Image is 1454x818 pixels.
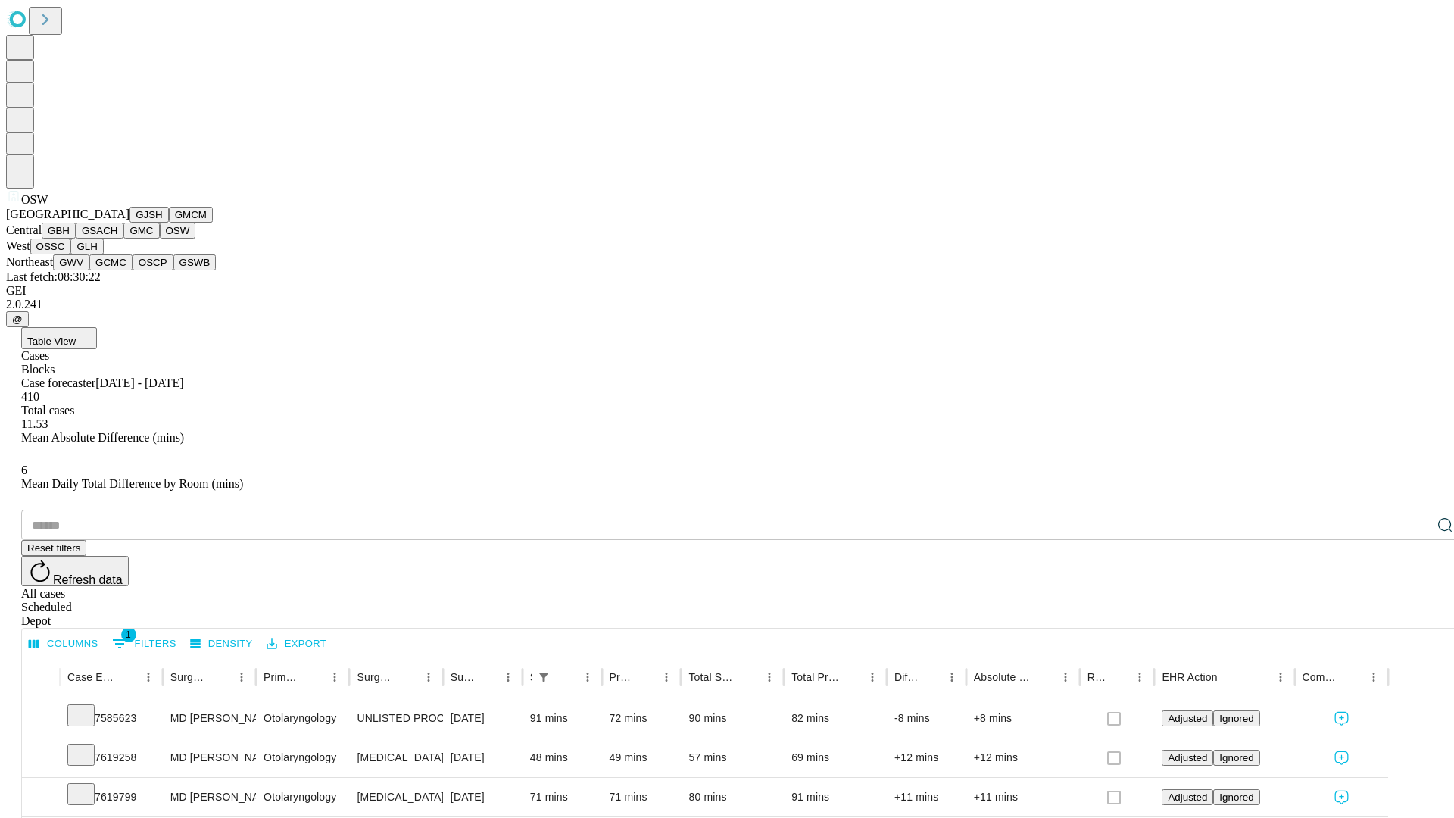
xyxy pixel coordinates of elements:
[27,542,80,554] span: Reset filters
[974,699,1072,738] div: +8 mins
[1363,667,1384,688] button: Menu
[418,667,439,688] button: Menu
[95,376,183,389] span: [DATE] - [DATE]
[357,738,435,777] div: [MEDICAL_DATA] UPPER EYELID WITH HERNIATED [MEDICAL_DATA]
[324,667,345,688] button: Menu
[451,738,515,777] div: [DATE]
[121,627,136,642] span: 1
[610,699,674,738] div: 72 mins
[27,336,76,347] span: Table View
[138,667,159,688] button: Menu
[451,778,515,816] div: [DATE]
[67,699,155,738] div: 7585623
[1219,752,1253,763] span: Ignored
[21,327,97,349] button: Table View
[1270,667,1291,688] button: Menu
[170,738,248,777] div: MD [PERSON_NAME] [PERSON_NAME]
[21,477,243,490] span: Mean Daily Total Difference by Room (mins)
[42,223,76,239] button: GBH
[21,556,129,586] button: Refresh data
[173,254,217,270] button: GSWB
[1087,671,1107,683] div: Resolved in EHR
[303,667,324,688] button: Sort
[791,699,879,738] div: 82 mins
[894,699,959,738] div: -8 mins
[1162,671,1217,683] div: EHR Action
[577,667,598,688] button: Menu
[635,667,656,688] button: Sort
[21,464,27,476] span: 6
[30,785,52,811] button: Expand
[67,671,115,683] div: Case Epic Id
[357,699,435,738] div: UNLISTED PROCEDURE EYELID
[738,667,759,688] button: Sort
[1168,752,1207,763] span: Adjusted
[1213,750,1259,766] button: Ignored
[533,667,554,688] div: 1 active filter
[170,671,208,683] div: Surgeon Name
[30,239,71,254] button: OSSC
[1168,713,1207,724] span: Adjusted
[1303,671,1340,683] div: Comments
[841,667,862,688] button: Sort
[6,255,53,268] span: Northeast
[264,671,301,683] div: Primary Service
[610,671,634,683] div: Predicted In Room Duration
[610,778,674,816] div: 71 mins
[397,667,418,688] button: Sort
[974,778,1072,816] div: +11 mins
[1034,667,1055,688] button: Sort
[1219,667,1240,688] button: Sort
[530,699,594,738] div: 91 mins
[656,667,677,688] button: Menu
[21,540,86,556] button: Reset filters
[210,667,231,688] button: Sort
[610,738,674,777] div: 49 mins
[894,738,959,777] div: +12 mins
[170,699,248,738] div: MD [PERSON_NAME] [PERSON_NAME]
[791,738,879,777] div: 69 mins
[451,699,515,738] div: [DATE]
[53,573,123,586] span: Refresh data
[123,223,159,239] button: GMC
[688,778,776,816] div: 80 mins
[21,376,95,389] span: Case forecaster
[231,667,252,688] button: Menu
[791,778,879,816] div: 91 mins
[70,239,103,254] button: GLH
[688,671,736,683] div: Total Scheduled Duration
[264,738,342,777] div: Otolaryngology
[129,207,169,223] button: GJSH
[6,298,1448,311] div: 2.0.241
[1342,667,1363,688] button: Sort
[6,311,29,327] button: @
[530,778,594,816] div: 71 mins
[263,632,330,656] button: Export
[1162,789,1213,805] button: Adjusted
[264,778,342,816] div: Otolaryngology
[1055,667,1076,688] button: Menu
[974,671,1032,683] div: Absolute Difference
[6,270,101,283] span: Last fetch: 08:30:22
[53,254,89,270] button: GWV
[117,667,138,688] button: Sort
[30,745,52,772] button: Expand
[170,778,248,816] div: MD [PERSON_NAME] [PERSON_NAME]
[1219,791,1253,803] span: Ignored
[6,239,30,252] span: West
[89,254,133,270] button: GCMC
[476,667,498,688] button: Sort
[1213,789,1259,805] button: Ignored
[1162,750,1213,766] button: Adjusted
[76,223,123,239] button: GSACH
[67,778,155,816] div: 7619799
[357,671,395,683] div: Surgery Name
[688,699,776,738] div: 90 mins
[894,671,919,683] div: Difference
[556,667,577,688] button: Sort
[21,404,74,417] span: Total cases
[1129,667,1150,688] button: Menu
[791,671,839,683] div: Total Predicted Duration
[6,208,129,220] span: [GEOGRAPHIC_DATA]
[133,254,173,270] button: OSCP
